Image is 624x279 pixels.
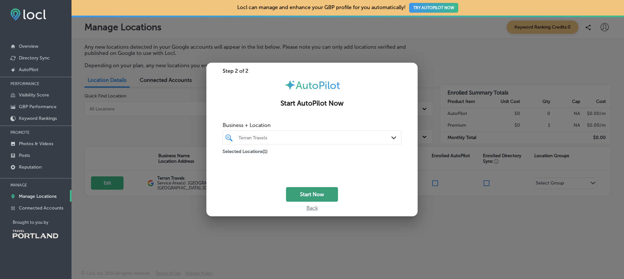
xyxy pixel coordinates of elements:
[284,79,296,91] img: autopilot-icon
[296,79,340,92] span: AutoPilot
[206,68,418,74] div: Step 2 of 2
[13,230,58,238] img: Travel Portland
[19,67,38,72] p: AutoPilot
[206,202,418,211] div: Back
[19,116,57,121] p: Keyword Rankings
[19,194,57,199] p: Manage Locations
[286,187,338,202] button: Start Now
[409,3,458,13] button: TRY AUTOPILOT NOW
[19,104,57,109] p: GBP Performance
[19,44,38,49] p: Overview
[19,92,49,98] p: Visibility Score
[19,205,63,211] p: Connected Accounts
[223,122,401,128] span: Business + Location
[239,135,392,140] div: Terran Travels
[19,55,50,61] p: Directory Sync
[13,220,71,225] p: Brought to you by
[10,8,46,20] img: fda3e92497d09a02dc62c9cd864e3231.png
[19,141,53,146] p: Photos & Videos
[214,99,410,108] h2: Start AutoPilot Now
[19,164,42,170] p: Reputation
[223,146,267,154] p: Selected Locations ( 1 )
[19,153,30,158] p: Posts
